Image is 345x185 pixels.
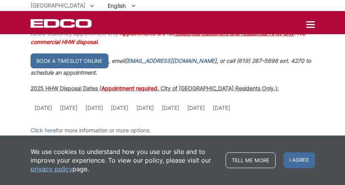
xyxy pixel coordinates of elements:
[31,165,72,173] a: privacy policy
[31,2,85,9] span: [GEOGRAPHIC_DATA]
[174,30,294,37] span: residential customers and residential HHW only
[111,104,128,112] p: [DATE]
[31,126,56,135] a: Click here
[158,100,183,116] td: [DATE]
[125,57,217,65] a: [EMAIL_ADDRESS][DOMAIN_NAME]
[209,100,234,116] td: [DATE]
[31,85,279,92] span: 2025 HHW Disposal Dates ( . City of [GEOGRAPHIC_DATA] Residents Only.):
[183,100,209,116] td: [DATE]
[31,126,315,135] p: for more information or more options.
[31,147,218,173] p: We use cookies to understand how you use our site and to improve your experience. To view our pol...
[284,152,315,168] span: I agree
[31,57,311,76] em: , email , or call (619) 287-5696 ext. 4270 to schedule an appointment.
[60,104,78,112] p: [DATE]
[31,53,108,68] a: Book a timeslot online
[81,100,107,116] td: [DATE]
[31,100,56,116] td: [DATE]
[31,30,306,45] span: Appointments are for . NO commercial HHW disposal.
[226,152,276,168] a: Tell me more
[101,85,157,92] span: Appointment required
[31,19,93,28] a: EDCD logo. Return to the homepage.
[132,100,158,116] td: [DATE]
